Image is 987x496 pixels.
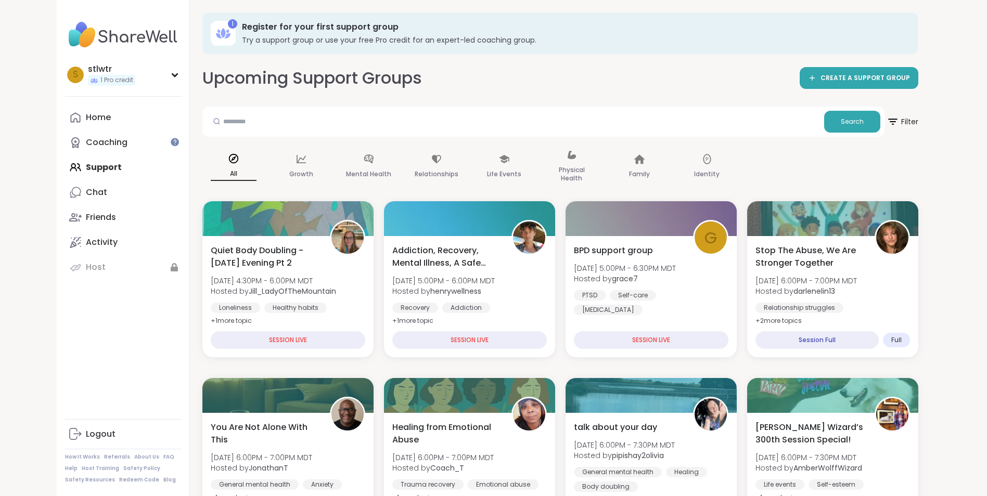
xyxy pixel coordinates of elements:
[666,467,707,477] div: Healing
[134,453,159,461] a: About Us
[392,421,500,446] span: Healing from Emotional Abuse
[249,286,336,296] b: Jill_LadyOfTheMountain
[88,63,135,75] div: stlwtr
[415,168,458,180] p: Relationships
[211,167,257,181] p: All
[303,479,342,490] div: Anxiety
[513,221,545,254] img: henrywellness
[887,107,918,137] button: Filter
[211,244,318,269] span: Quiet Body Doubling -[DATE] Evening Pt 2
[65,255,181,280] a: Host
[574,273,676,284] span: Hosted by
[211,331,365,349] div: SESSION LIVE
[163,453,174,461] a: FAQ
[755,421,863,446] span: [PERSON_NAME] Wizard’s 300th Session Special!
[65,465,78,472] a: Help
[824,111,880,133] button: Search
[392,479,464,490] div: Trauma recovery
[574,481,638,492] div: Body doubling
[211,303,260,313] div: Loneliness
[442,303,490,313] div: Addiction
[119,476,159,484] a: Redeem Code
[704,226,717,250] span: g
[755,479,804,490] div: Life events
[86,262,106,273] div: Host
[755,276,857,286] span: [DATE] 6:00PM - 7:00PM MDT
[612,273,638,284] b: grace7
[331,398,364,430] img: JonathanT
[86,187,107,198] div: Chat
[264,303,327,313] div: Healthy habits
[891,336,902,344] span: Full
[86,428,116,440] div: Logout
[800,67,918,89] a: CREATE A SUPPORT GROUP
[755,331,879,349] div: Session Full
[574,305,643,315] div: [MEDICAL_DATA]
[123,465,160,472] a: Safety Policy
[104,453,130,461] a: Referrals
[755,303,843,313] div: Relationship struggles
[695,398,727,430] img: pipishay2olivia
[755,452,862,463] span: [DATE] 6:00PM - 7:30PM MDT
[574,290,606,301] div: PTSD
[574,263,676,273] span: [DATE] 5:00PM - 6:30PM MDT
[249,463,288,473] b: JonathanT
[86,237,118,248] div: Activity
[211,276,336,286] span: [DATE] 4:30PM - 6:00PM MDT
[694,168,720,180] p: Identity
[163,476,176,484] a: Blog
[574,440,675,450] span: [DATE] 6:00PM - 7:30PM MDT
[755,286,857,296] span: Hosted by
[65,453,100,461] a: How It Works
[487,168,521,180] p: Life Events
[65,476,115,484] a: Safety Resources
[612,450,664,461] b: pipishay2olivia
[65,105,181,130] a: Home
[841,117,864,126] span: Search
[574,421,657,434] span: talk about your day
[228,19,237,29] div: 1
[171,138,179,146] iframe: Spotlight
[755,244,863,269] span: Stop The Abuse, We Are Stronger Together
[65,230,181,255] a: Activity
[289,168,313,180] p: Growth
[876,221,908,254] img: darlenelin13
[468,479,539,490] div: Emotional abuse
[392,331,547,349] div: SESSION LIVE
[392,452,494,463] span: [DATE] 6:00PM - 7:00PM MDT
[549,164,595,185] p: Physical Health
[755,463,862,473] span: Hosted by
[65,130,181,155] a: Coaching
[211,479,299,490] div: General mental health
[574,331,728,349] div: SESSION LIVE
[65,205,181,230] a: Friends
[574,450,675,461] span: Hosted by
[821,74,910,83] span: CREATE A SUPPORT GROUP
[392,463,494,473] span: Hosted by
[793,286,835,296] b: darlenelin13
[65,180,181,205] a: Chat
[211,286,336,296] span: Hosted by
[392,286,495,296] span: Hosted by
[211,421,318,446] span: You Are Not Alone With This
[211,463,312,473] span: Hosted by
[876,398,908,430] img: AmberWolffWizard
[793,463,862,473] b: AmberWolffWizard
[202,67,422,90] h2: Upcoming Support Groups
[346,168,391,180] p: Mental Health
[430,286,481,296] b: henrywellness
[430,463,464,473] b: Coach_T
[86,212,116,223] div: Friends
[242,21,904,33] h3: Register for your first support group
[574,244,653,257] span: BPD support group
[392,276,495,286] span: [DATE] 5:00PM - 6:00PM MDT
[65,17,181,53] img: ShareWell Nav Logo
[629,168,650,180] p: Family
[86,137,127,148] div: Coaching
[392,303,438,313] div: Recovery
[610,290,656,301] div: Self-care
[331,221,364,254] img: Jill_LadyOfTheMountain
[86,112,111,123] div: Home
[392,244,500,269] span: Addiction, Recovery, Mental Illness, A Safe Space
[82,465,119,472] a: Host Training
